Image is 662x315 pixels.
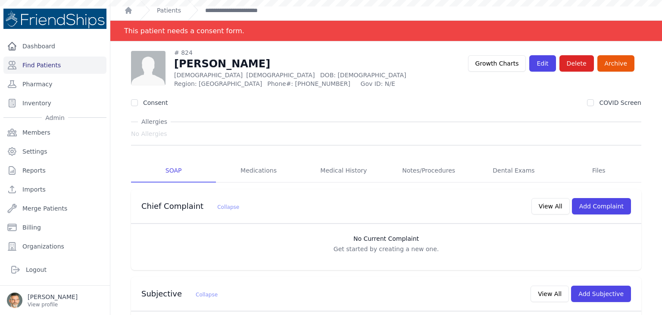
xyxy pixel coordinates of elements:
div: This patient needs a consent form. [124,21,244,41]
a: Find Patients [3,57,106,74]
h3: Chief Complaint [141,201,239,211]
a: Members [3,124,106,141]
a: Archive [597,55,634,72]
span: Collapse [196,292,218,298]
span: Gov ID: N/E [361,79,454,88]
a: Dental Exams [471,159,556,183]
span: No Allergies [131,129,167,138]
a: Files [556,159,641,183]
a: Logout [7,261,103,278]
label: COVID Screen [599,99,641,106]
p: View profile [28,301,78,308]
a: Inventory [3,94,106,112]
a: Reports [3,162,106,179]
a: Medical History [301,159,386,183]
span: Allergies [138,117,171,126]
a: Patients [157,6,181,15]
a: Organizations [3,238,106,255]
a: Billing [3,219,106,236]
a: Merge Patients [3,200,106,217]
label: Consent [143,99,168,106]
img: person-242608b1a05df3501eefc295dc1bc67a.jpg [131,51,165,85]
h3: No Current Complaint [140,234,633,243]
h1: [PERSON_NAME] [174,57,454,71]
span: Phone#: [PHONE_NUMBER] [267,79,355,88]
button: Add Subjective [571,286,631,302]
span: Collapse [217,204,239,210]
img: Medical Missions EMR [3,9,106,29]
button: Add Complaint [572,198,631,214]
button: View All [531,286,569,302]
p: [PERSON_NAME] [28,293,78,301]
div: # 824 [174,48,454,57]
p: [DEMOGRAPHIC_DATA] [174,71,454,79]
a: Dashboard [3,38,106,55]
a: Pharmacy [3,76,106,93]
a: [PERSON_NAME] View profile [7,293,103,308]
a: Growth Charts [468,55,526,72]
span: DOB: [DEMOGRAPHIC_DATA] [320,72,406,79]
button: Delete [559,55,594,72]
span: [DEMOGRAPHIC_DATA] [246,72,315,79]
a: SOAP [131,159,216,183]
a: Medications [216,159,301,183]
nav: Tabs [131,159,641,183]
span: Admin [42,113,68,122]
a: Settings [3,143,106,160]
div: Notification [110,21,662,41]
a: Notes/Procedures [386,159,471,183]
a: Imports [3,181,106,198]
h3: Subjective [141,289,218,299]
p: Get started by creating a new one. [140,245,633,253]
a: Edit [529,55,556,72]
button: View All [531,198,570,214]
span: Region: [GEOGRAPHIC_DATA] [174,79,262,88]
